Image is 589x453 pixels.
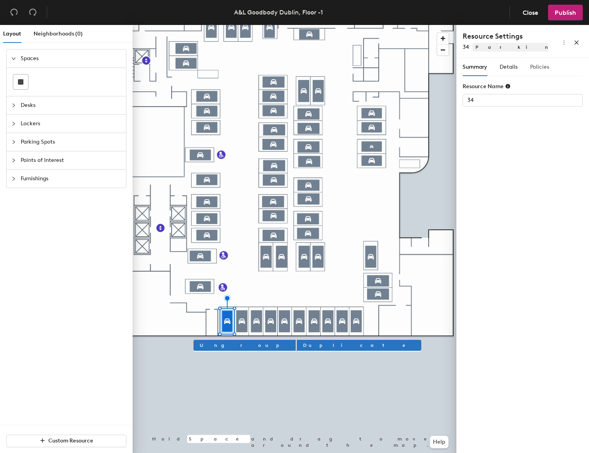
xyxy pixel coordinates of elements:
[11,158,16,163] span: collapsed
[34,30,83,37] span: Neighborhoods (0)
[530,64,549,70] span: Policies
[430,436,449,448] button: Help
[303,342,415,349] span: Duplicate
[463,64,487,70] span: Summary
[21,96,121,114] span: Desks
[11,121,16,126] span: collapsed
[297,340,421,351] button: Duplicate
[3,30,21,37] span: Layout
[234,7,323,17] div: A&L Goodbody Dublin, Floor -1
[48,437,93,444] span: Custom Resource
[463,94,583,107] input: Unknown Parking Spots
[11,56,16,61] span: expanded
[21,170,121,188] span: Furnishings
[574,40,579,45] span: close
[463,83,511,90] div: Resource Name
[523,9,538,16] span: Close
[21,151,121,169] span: Points of Interest
[516,5,545,20] button: Close
[561,40,567,45] span: more
[21,50,121,68] span: Spaces
[11,103,16,108] span: collapsed
[21,133,121,151] span: Parking Spots
[463,31,548,41] h4: Resource Settings
[11,176,16,181] span: collapsed
[463,44,469,50] span: 34
[500,64,518,70] span: Details
[6,5,22,20] button: Undo (⌘ + Z)
[193,340,296,351] button: Ungroup
[11,140,16,144] span: collapsed
[21,115,121,133] span: Lockers
[200,342,289,349] span: Ungroup
[548,5,583,20] button: Publish
[6,435,126,447] button: Custom Resource
[25,5,41,20] button: Redo (⌘ + ⇧ + Z)
[555,9,576,16] span: Publish
[10,8,18,16] span: undo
